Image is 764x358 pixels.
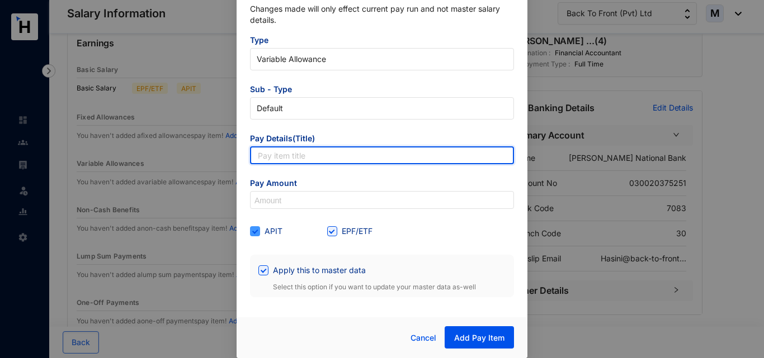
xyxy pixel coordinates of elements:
[402,327,445,349] button: Cancel
[445,326,514,349] button: Add Pay Item
[260,225,287,237] span: APIT
[250,84,514,97] span: Sub - Type
[250,35,514,48] span: Type
[250,3,514,35] p: Changes made will only effect current pay run and not master salary details.
[258,279,506,293] p: Select this option if you want to update your master data as-well
[454,332,504,343] span: Add Pay Item
[257,100,507,117] span: Default
[251,192,513,209] input: Amount
[411,332,436,344] span: Cancel
[250,133,514,146] span: Pay Details(Title)
[257,51,507,68] span: Variable Allowance
[250,178,514,191] span: Pay Amount
[268,264,370,276] span: Apply this to master data
[250,146,514,164] input: Pay item title
[337,225,377,237] span: EPF/ETF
